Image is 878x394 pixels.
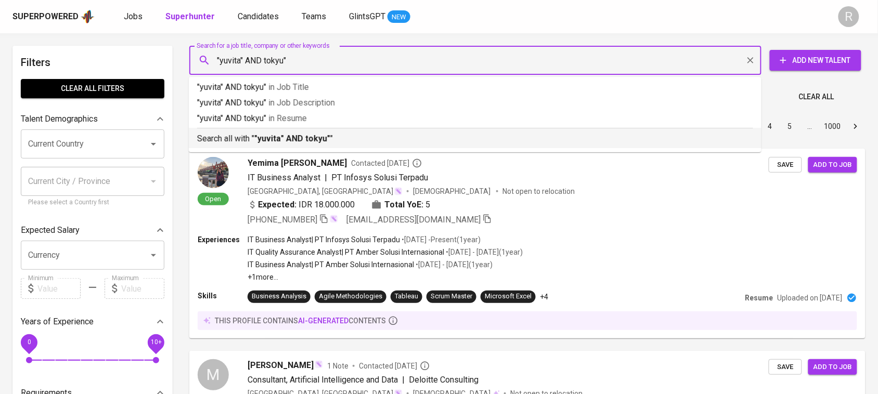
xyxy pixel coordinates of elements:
span: Teams [302,11,326,21]
img: magic_wand.svg [330,215,338,223]
div: … [802,121,818,132]
a: GlintsGPT NEW [349,10,410,23]
button: Clear All [795,87,838,107]
button: Open [146,137,161,151]
span: [DEMOGRAPHIC_DATA] [413,186,492,196]
span: in Job Title [268,82,309,92]
div: Business Analysis [252,292,306,301]
p: +1 more ... [248,272,523,282]
svg: By Batam recruiter [412,158,422,168]
div: Talent Demographics [21,109,164,129]
p: Not open to relocation [502,186,575,196]
div: IDR 18.000.000 [248,199,355,211]
span: Add New Talent [778,54,853,67]
b: Expected: [258,199,296,211]
p: this profile contains contents [215,316,386,326]
span: Yemima [PERSON_NAME] [248,157,347,169]
input: Value [121,278,164,299]
p: Expected Salary [21,224,80,237]
span: in Resume [268,113,307,123]
div: M [198,359,229,390]
b: Total YoE: [384,199,423,211]
p: Resume [745,293,773,303]
p: • [DATE] - Present ( 1 year ) [400,234,481,245]
a: Jobs [124,10,145,23]
p: Search all with " " [197,133,753,145]
span: AI-generated [298,317,348,325]
p: "yuvita" AND tokyu" [197,97,753,109]
a: Superpoweredapp logo [12,9,95,24]
p: • [DATE] - [DATE] ( 1 year ) [414,259,493,270]
div: Years of Experience [21,311,164,332]
span: Clear All filters [29,82,156,95]
button: Go to next page [847,118,864,135]
img: magic_wand.svg [394,187,403,195]
p: IT Quality Assurance Analyst | PT Amber Solusi Internasional [248,247,444,257]
p: Skills [198,291,248,301]
button: Save [769,157,802,173]
a: Candidates [238,10,281,23]
span: PT Infosys Solusi Terpadu [331,173,428,182]
div: Microsoft Excel [485,292,532,301]
button: Open [146,248,161,262]
span: 10+ [150,339,161,346]
p: IT Business Analyst | PT Amber Solusi Internasional [248,259,414,270]
p: Uploaded on [DATE] [778,293,843,303]
span: [PHONE_NUMBER] [248,215,317,225]
span: | [402,374,405,386]
img: app logo [81,9,95,24]
img: 4d153df3dfd3d14b458e4659131a687a.jpg [198,157,229,188]
span: 0 [27,339,31,346]
div: Agile Methodologies [319,292,382,301]
span: 5 [425,199,430,211]
button: Add to job [808,359,857,375]
span: Open [201,194,226,203]
button: Go to page 1000 [821,118,844,135]
button: Add to job [808,157,857,173]
span: NEW [388,12,410,22]
p: Talent Demographics [21,113,98,125]
p: "yuvita" AND tokyu" [197,81,753,94]
span: Contacted [DATE] [351,158,422,168]
span: | [325,172,327,184]
span: IT Business Analyst [248,173,320,182]
span: Save [774,361,797,373]
div: Superpowered [12,11,79,23]
img: magic_wand.svg [315,360,323,369]
b: "yuvita" AND tokyu" [254,134,330,143]
h6: Filters [21,54,164,71]
span: Consultant, Artificial Intelligence and Data [248,375,398,385]
span: in Job Description [268,98,335,108]
p: Years of Experience [21,316,94,328]
span: [EMAIL_ADDRESS][DOMAIN_NAME] [346,215,481,225]
button: Go to page 4 [762,118,779,135]
b: Superhunter [165,11,215,21]
p: Experiences [198,234,248,245]
svg: By Batam recruiter [420,361,430,371]
button: Save [769,359,802,375]
span: Candidates [238,11,279,21]
span: Contacted [DATE] [359,361,430,371]
span: [PERSON_NAME] [248,359,314,372]
button: Clear All filters [21,79,164,98]
p: +4 [540,292,548,302]
span: Deloitte Consulting [409,375,479,385]
button: Clear [743,53,758,68]
div: Scrum Master [431,292,472,301]
span: GlintsGPT [349,11,385,21]
p: IT Business Analyst | PT Infosys Solusi Terpadu [248,234,400,245]
span: Clear All [799,90,834,103]
div: Tableau [395,292,418,301]
span: 1 Note [327,361,348,371]
span: Add to job [814,361,852,373]
a: Superhunter [165,10,217,23]
nav: pagination navigation [681,118,866,135]
a: Teams [302,10,328,23]
div: [GEOGRAPHIC_DATA], [GEOGRAPHIC_DATA] [248,186,403,196]
a: OpenYemima [PERSON_NAME]Contacted [DATE]IT Business Analyst|PT Infosys Solusi Terpadu[GEOGRAPHIC_... [189,149,866,338]
button: Go to page 5 [782,118,798,135]
p: "yuvita" AND tokyu" [197,112,753,125]
p: Please select a Country first [28,198,157,208]
input: Value [37,278,81,299]
p: • [DATE] - [DATE] ( 1 year ) [444,247,523,257]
